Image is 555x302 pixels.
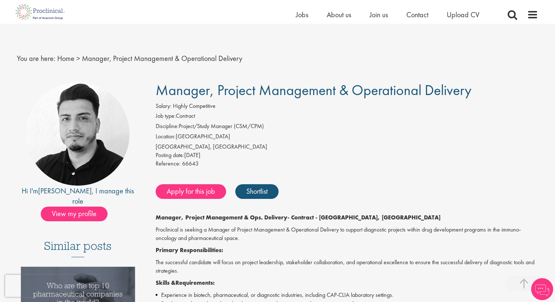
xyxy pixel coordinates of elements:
a: About us [327,10,351,19]
span: Manager, Project Management & Operational Delivery [82,54,242,63]
label: Location: [156,132,176,141]
span: > [76,54,80,63]
span: Highly Competitive [173,102,215,110]
label: Discipline: [156,122,179,131]
a: Jobs [296,10,308,19]
label: Job type: [156,112,176,120]
div: [DATE] [156,151,538,160]
li: Project/Study Manager (CSM/CPM) [156,122,538,132]
h3: Similar posts [44,240,112,257]
a: View my profile [41,208,115,218]
span: 66643 [182,160,199,167]
strong: Skills & [156,279,175,287]
li: [GEOGRAPHIC_DATA] [156,132,538,143]
li: Experience in biotech, pharmaceutical, or diagnostic industries, including CAP-CLIA laboratory se... [156,291,538,299]
span: Manager, Project Management & Operational Delivery [156,81,471,99]
strong: - Contract - [GEOGRAPHIC_DATA], [GEOGRAPHIC_DATA] [287,214,440,221]
img: Chatbot [531,278,553,300]
a: Contact [406,10,428,19]
a: [PERSON_NAME] [38,186,92,196]
strong: Requirements: [175,279,215,287]
a: Shortlist [235,184,279,199]
div: [GEOGRAPHIC_DATA], [GEOGRAPHIC_DATA] [156,143,538,151]
p: The successful candidate will focus on project leadership, stakeholder collaboration, and operati... [156,258,538,275]
span: View my profile [41,207,108,221]
li: Contract [156,112,538,122]
p: Proclinical is seeking a Manager of Project Management & Operational Delivery to support diagnost... [156,226,538,243]
a: breadcrumb link [57,54,75,63]
label: Reference: [156,160,181,168]
label: Salary: [156,102,171,110]
a: Upload CV [447,10,479,19]
strong: Manager, Project Management & Ops. Delivery [156,214,287,221]
span: You are here: [17,54,55,63]
div: Hi I'm , I manage this role [17,186,139,207]
a: Join us [370,10,388,19]
iframe: reCAPTCHA [5,275,99,297]
span: Posting date: [156,151,184,159]
img: imeage of recruiter Anderson Maldonado [26,82,130,186]
strong: Primary Responsibilities: [156,246,223,254]
a: Apply for this job [156,184,226,199]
